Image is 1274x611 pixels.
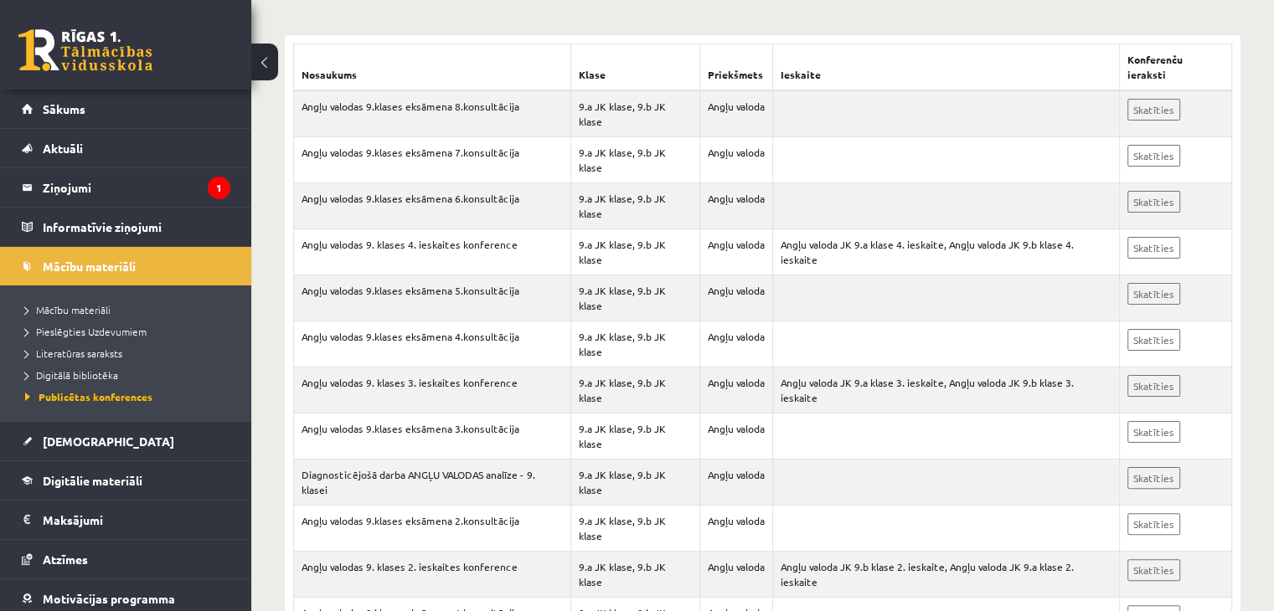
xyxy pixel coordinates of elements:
[1127,237,1180,259] a: Skatīties
[294,137,571,183] td: Angļu valodas 9.klases eksāmena 7.konsultācija
[294,552,571,598] td: Angļu valodas 9. klases 2. ieskaites konference
[699,183,772,229] td: Angļu valoda
[22,90,230,128] a: Sākums
[22,168,230,207] a: Ziņojumi1
[571,321,700,367] td: 9.a JK klase, 9.b JK klase
[22,540,230,578] a: Atzīmes
[294,367,571,413] td: Angļu valodas 9. klases 3. ieskaites konference
[294,275,571,321] td: Angļu valodas 9.klases eksāmena 5.konsultācija
[43,552,88,567] span: Atzīmes
[43,141,83,156] span: Aktuāli
[208,177,230,199] i: 1
[294,183,571,229] td: Angļu valodas 9.klases eksāmena 6.konsultācija
[1120,44,1232,91] th: Konferenču ieraksti
[1127,145,1180,167] a: Skatīties
[571,275,700,321] td: 9.a JK klase, 9.b JK klase
[43,591,175,606] span: Motivācijas programma
[699,90,772,137] td: Angļu valoda
[571,183,700,229] td: 9.a JK klase, 9.b JK klase
[699,275,772,321] td: Angļu valoda
[571,367,700,413] td: 9.a JK klase, 9.b JK klase
[43,434,174,449] span: [DEMOGRAPHIC_DATA]
[699,137,772,183] td: Angļu valoda
[772,367,1120,413] td: Angļu valoda JK 9.a klase 3. ieskaite, Angļu valoda JK 9.b klase 3. ieskaite
[699,506,772,552] td: Angļu valoda
[1127,513,1180,535] a: Skatīties
[25,324,235,339] a: Pieslēgties Uzdevumiem
[22,461,230,500] a: Digitālie materiāli
[25,347,122,360] span: Literatūras saraksts
[25,346,235,361] a: Literatūras saraksts
[699,44,772,91] th: Priekšmets
[22,422,230,460] a: [DEMOGRAPHIC_DATA]
[22,129,230,167] a: Aktuāli
[43,473,142,488] span: Digitālie materiāli
[772,44,1120,91] th: Ieskaite
[571,229,700,275] td: 9.a JK klase, 9.b JK klase
[25,368,118,382] span: Digitālā bibliotēka
[1127,99,1180,121] a: Skatīties
[294,506,571,552] td: Angļu valodas 9.klases eksāmena 2.konsultācija
[22,247,230,285] a: Mācību materiāli
[25,325,147,338] span: Pieslēgties Uzdevumiem
[294,460,571,506] td: Diagnosticējošā darba ANGĻU VALODAS analīze - 9. klasei
[571,90,700,137] td: 9.a JK klase, 9.b JK klase
[294,44,571,91] th: Nosaukums
[25,389,235,404] a: Publicētas konferences
[571,413,700,460] td: 9.a JK klase, 9.b JK klase
[43,501,230,539] legend: Maksājumi
[25,390,152,403] span: Publicētas konferences
[699,460,772,506] td: Angļu valoda
[25,302,235,317] a: Mācību materiāli
[699,413,772,460] td: Angļu valoda
[1127,467,1180,489] a: Skatīties
[25,367,235,383] a: Digitālā bibliotēka
[18,29,152,71] a: Rīgas 1. Tālmācības vidusskola
[571,137,700,183] td: 9.a JK klase, 9.b JK klase
[294,229,571,275] td: Angļu valodas 9. klases 4. ieskaites konference
[43,168,230,207] legend: Ziņojumi
[571,460,700,506] td: 9.a JK klase, 9.b JK klase
[571,44,700,91] th: Klase
[772,552,1120,598] td: Angļu valoda JK 9.b klase 2. ieskaite, Angļu valoda JK 9.a klase 2. ieskaite
[699,367,772,413] td: Angļu valoda
[1127,421,1180,443] a: Skatīties
[571,506,700,552] td: 9.a JK klase, 9.b JK klase
[294,321,571,367] td: Angļu valodas 9.klases eksāmena 4.konsultācija
[699,552,772,598] td: Angļu valoda
[1127,191,1180,213] a: Skatīties
[699,321,772,367] td: Angļu valoda
[43,259,136,274] span: Mācību materiāli
[294,413,571,460] td: Angļu valodas 9.klases eksāmena 3.konsultācija
[22,208,230,246] a: Informatīvie ziņojumi
[1127,283,1180,305] a: Skatīties
[1127,329,1180,351] a: Skatīties
[43,101,85,116] span: Sākums
[772,229,1120,275] td: Angļu valoda JK 9.a klase 4. ieskaite, Angļu valoda JK 9.b klase 4. ieskaite
[43,208,230,246] legend: Informatīvie ziņojumi
[699,229,772,275] td: Angļu valoda
[571,552,700,598] td: 9.a JK klase, 9.b JK klase
[1127,559,1180,581] a: Skatīties
[25,303,111,316] span: Mācību materiāli
[22,501,230,539] a: Maksājumi
[1127,375,1180,397] a: Skatīties
[294,90,571,137] td: Angļu valodas 9.klases eksāmena 8.konsultācija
